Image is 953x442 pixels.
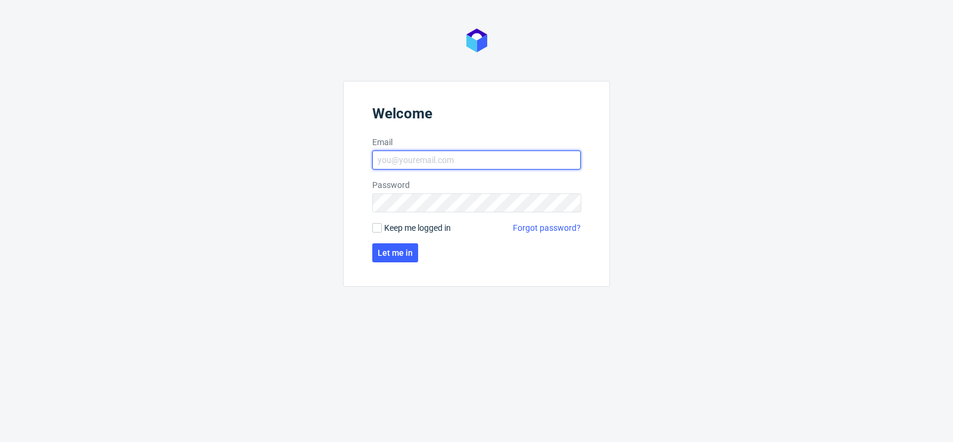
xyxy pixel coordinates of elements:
button: Let me in [372,243,418,262]
span: Keep me logged in [384,222,451,234]
a: Forgot password? [513,222,581,234]
header: Welcome [372,105,581,127]
label: Email [372,136,581,148]
label: Password [372,179,581,191]
span: Let me in [378,249,413,257]
input: you@youremail.com [372,151,581,170]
